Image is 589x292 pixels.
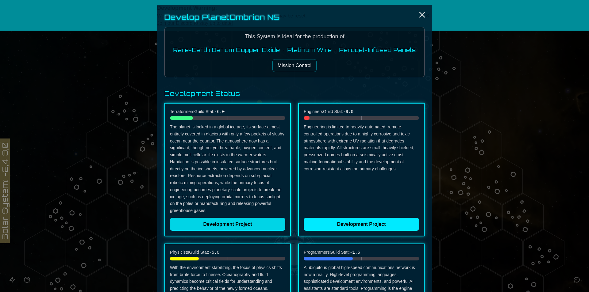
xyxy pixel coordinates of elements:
[170,249,219,256] span: Physicists Guild Stat:
[209,250,220,255] span: -5.0
[304,249,360,256] span: Programmers Guild Stat:
[417,10,427,20] button: Close
[287,47,339,53] span: Platinum Wire
[170,218,285,231] button: Development Project
[304,218,419,231] button: Development Project
[304,123,419,214] p: Engineering is limited to heavily automated, remote-controlled operations due to a highly corrosi...
[343,109,353,114] span: -9.0
[170,32,419,41] p: This System is ideal for the production of
[339,47,416,53] span: Aerogel-Infused Panels
[170,123,285,214] p: The planet is locked in a global ice age, its surface almost entirely covered in glaciers with on...
[164,12,425,22] h2: Develop Planet Ombrion N5
[272,59,317,72] button: Mission Control
[334,47,337,53] span: •
[350,250,360,255] span: -1.5
[304,108,353,115] span: Engineers Guild Stat:
[173,47,287,53] span: Rare-Earth Barium Copper Oxide
[214,109,225,114] span: -6.0
[164,89,425,98] h3: Development Status
[283,47,285,53] span: •
[170,108,225,115] span: Terraformers Guild Stat:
